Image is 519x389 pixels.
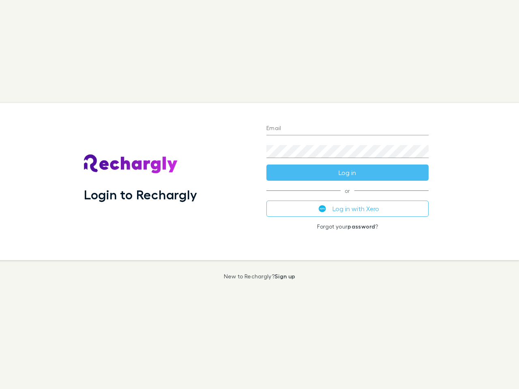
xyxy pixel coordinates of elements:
a: password [347,223,375,230]
button: Log in with Xero [266,201,429,217]
p: New to Rechargly? [224,273,296,280]
img: Xero's logo [319,205,326,212]
p: Forgot your ? [266,223,429,230]
button: Log in [266,165,429,181]
img: Rechargly's Logo [84,154,178,174]
a: Sign up [275,273,295,280]
h1: Login to Rechargly [84,187,197,202]
span: or [266,190,429,191]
